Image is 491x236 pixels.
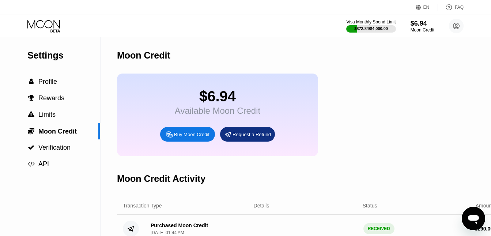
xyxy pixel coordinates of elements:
div: EN [416,4,438,11]
span: Moon Credit [38,128,77,135]
span: Rewards [38,94,64,102]
span:  [28,161,35,167]
div:  [27,127,35,135]
div: Request a Refund [220,127,275,142]
div: RECEIVED [363,223,394,234]
div: Request a Refund [233,131,271,138]
div: $6.94Moon Credit [411,20,434,33]
div:  [27,78,35,85]
div: Settings [27,50,100,61]
div:  [27,95,35,101]
span:  [28,144,34,151]
span: API [38,160,49,168]
div: $6.94 [175,88,260,105]
span:  [29,78,34,85]
div: Status [363,203,377,209]
span:  [28,111,34,118]
div:  [27,111,35,118]
div: Moon Credit Activity [117,173,205,184]
div: Moon Credit [411,27,434,33]
div: [DATE] 01:44 AM [151,230,184,235]
div: Purchased Moon Credit [151,222,208,228]
div: Details [254,203,269,209]
div: Transaction Type [123,203,162,209]
div: $6.94 [411,20,434,27]
div:  [27,144,35,151]
span: Limits [38,111,56,118]
div: Buy Moon Credit [160,127,215,142]
div: Moon Credit [117,50,170,61]
div: Buy Moon Credit [174,131,209,138]
div: EN [423,5,430,10]
div: FAQ [455,5,464,10]
span:  [28,95,34,101]
div:  [27,161,35,167]
div: Visa Monthly Spend Limit$872.84/$4,000.00 [346,19,396,33]
div: Visa Monthly Spend Limit [346,19,396,25]
span: Verification [38,144,71,151]
div: $872.84 / $4,000.00 [354,26,388,31]
div: FAQ [438,4,464,11]
div: Available Moon Credit [175,106,260,116]
span:  [28,127,34,135]
span: Profile [38,78,57,85]
iframe: Button to launch messaging window, conversation in progress [462,207,485,230]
